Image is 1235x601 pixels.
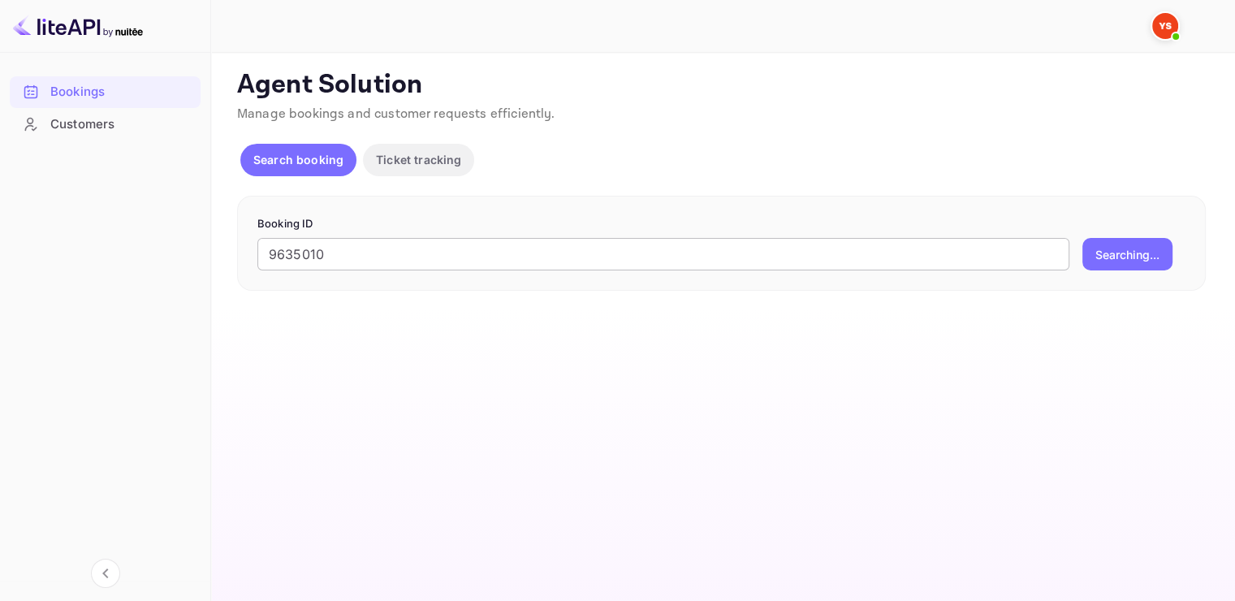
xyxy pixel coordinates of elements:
p: Agent Solution [237,69,1206,102]
p: Ticket tracking [376,151,461,168]
div: Bookings [10,76,201,108]
a: Bookings [10,76,201,106]
button: Searching... [1082,238,1172,270]
input: Enter Booking ID (e.g., 63782194) [257,238,1069,270]
p: Booking ID [257,216,1185,232]
p: Search booking [253,151,343,168]
img: LiteAPI logo [13,13,143,39]
div: Customers [50,115,192,134]
img: Yandex Support [1152,13,1178,39]
button: Collapse navigation [91,559,120,588]
span: Manage bookings and customer requests efficiently. [237,106,555,123]
div: Bookings [50,83,192,102]
div: Customers [10,109,201,141]
a: Customers [10,109,201,139]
